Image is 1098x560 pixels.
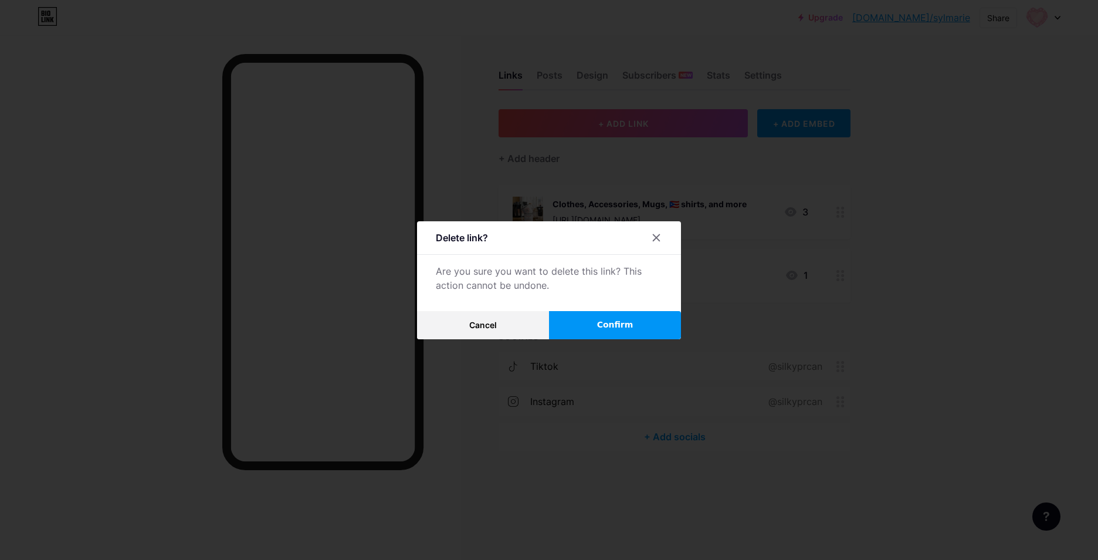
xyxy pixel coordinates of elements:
span: Confirm [597,319,633,331]
span: Cancel [469,320,497,330]
button: Confirm [549,311,681,339]
div: Delete link? [436,231,488,245]
div: Are you sure you want to delete this link? This action cannot be undone. [436,264,662,292]
button: Cancel [417,311,549,339]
